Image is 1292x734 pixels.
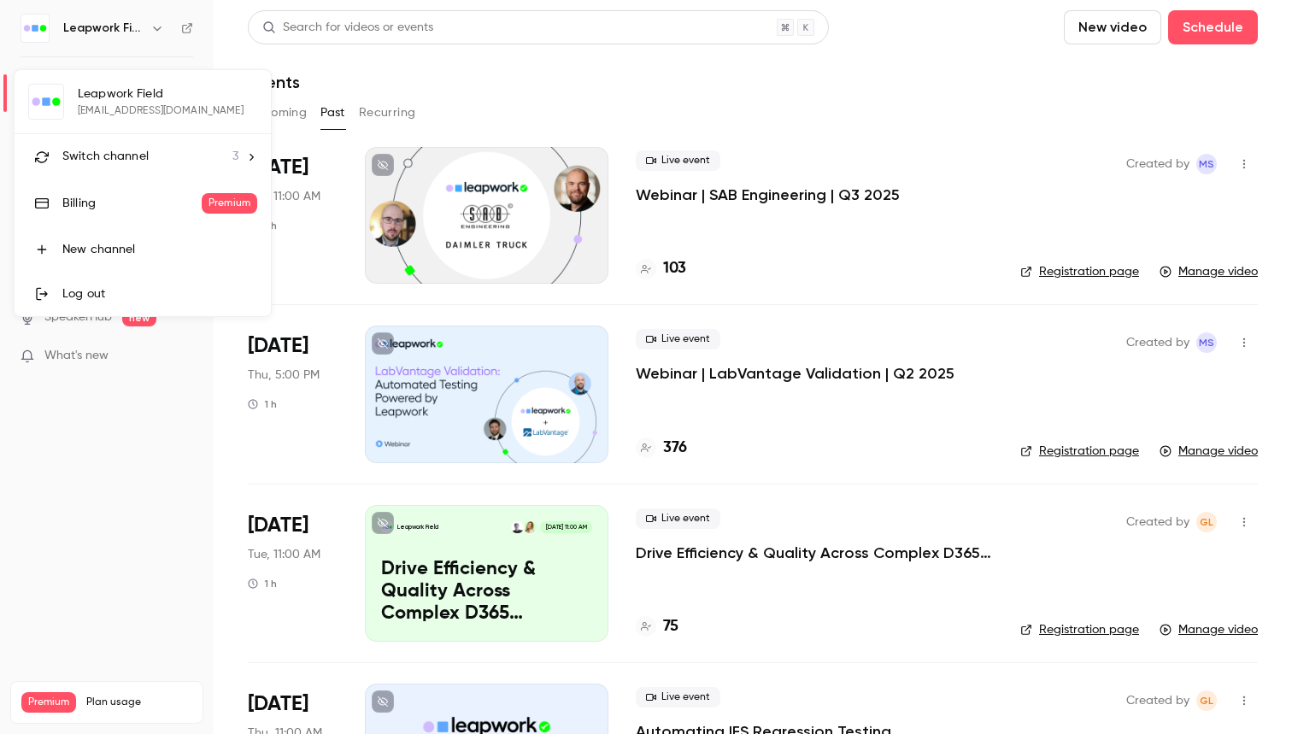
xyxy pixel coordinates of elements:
div: New channel [62,241,257,258]
div: Billing [62,195,202,212]
div: Log out [62,285,257,302]
span: Switch channel [62,148,149,166]
span: 3 [232,148,238,166]
span: Premium [202,193,257,214]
